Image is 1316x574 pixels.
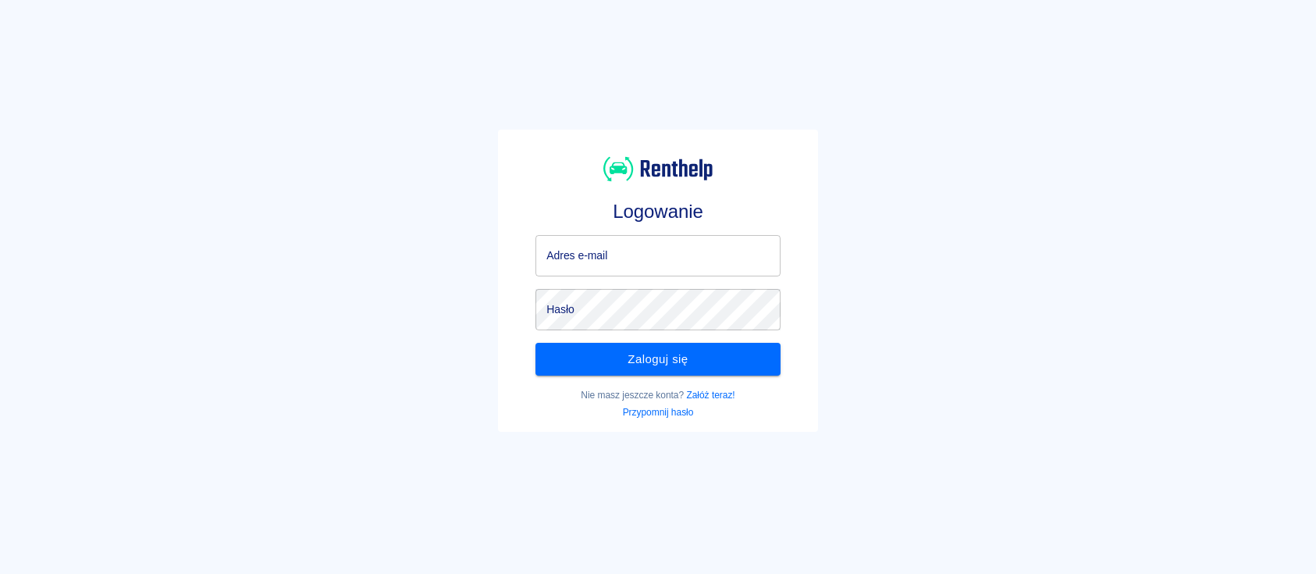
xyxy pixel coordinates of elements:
[535,343,781,376] button: Zaloguj się
[603,155,713,184] img: Renthelp logo
[535,388,781,402] p: Nie masz jeszcze konta?
[535,201,781,223] h3: Logowanie
[686,390,734,401] a: Załóż teraz!
[623,407,694,418] a: Przypomnij hasło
